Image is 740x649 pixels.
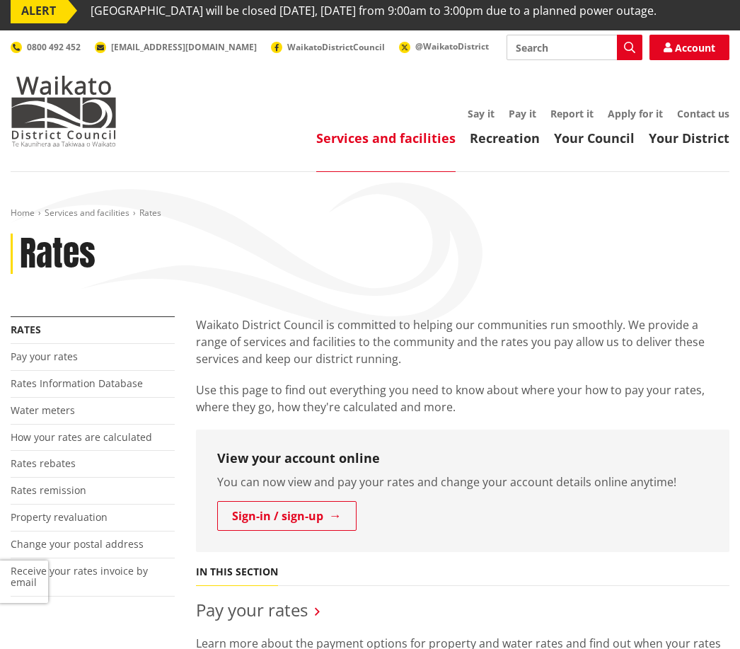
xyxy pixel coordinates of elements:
[217,473,709,490] p: You can now view and pay your rates and change your account details online anytime!
[608,107,663,120] a: Apply for it
[677,107,729,120] a: Contact us
[196,381,730,415] p: Use this page to find out everything you need to know about where your how to pay your rates, whe...
[139,207,161,219] span: Rates
[470,130,540,147] a: Recreation
[11,403,75,417] a: Water meters
[271,41,385,53] a: WaikatoDistrictCouncil
[196,566,278,578] h5: In this section
[11,377,143,390] a: Rates Information Database
[11,510,108,524] a: Property revaluation
[11,41,81,53] a: 0800 492 452
[649,130,729,147] a: Your District
[95,41,257,53] a: [EMAIL_ADDRESS][DOMAIN_NAME]
[649,35,729,60] a: Account
[11,207,729,219] nav: breadcrumb
[11,76,117,147] img: Waikato District Council - Te Kaunihera aa Takiwaa o Waikato
[11,564,148,590] a: Receive your rates invoice by email
[11,537,144,551] a: Change your postal address
[399,40,489,52] a: @WaikatoDistrict
[509,107,536,120] a: Pay it
[217,501,357,531] a: Sign-in / sign-up
[111,41,257,53] span: [EMAIL_ADDRESS][DOMAIN_NAME]
[217,451,709,466] h3: View your account online
[507,35,642,60] input: Search input
[196,316,730,367] p: Waikato District Council is committed to helping our communities run smoothly. We provide a range...
[554,130,635,147] a: Your Council
[550,107,594,120] a: Report it
[11,323,41,336] a: Rates
[20,234,96,275] h1: Rates
[11,483,86,497] a: Rates remission
[468,107,495,120] a: Say it
[11,430,152,444] a: How your rates are calculated
[316,130,456,147] a: Services and facilities
[27,41,81,53] span: 0800 492 452
[287,41,385,53] span: WaikatoDistrictCouncil
[11,456,76,470] a: Rates rebates
[11,207,35,219] a: Home
[196,598,308,621] a: Pay your rates
[45,207,129,219] a: Services and facilities
[11,350,78,363] a: Pay your rates
[415,40,489,52] span: @WaikatoDistrict
[675,590,726,641] iframe: Messenger Launcher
